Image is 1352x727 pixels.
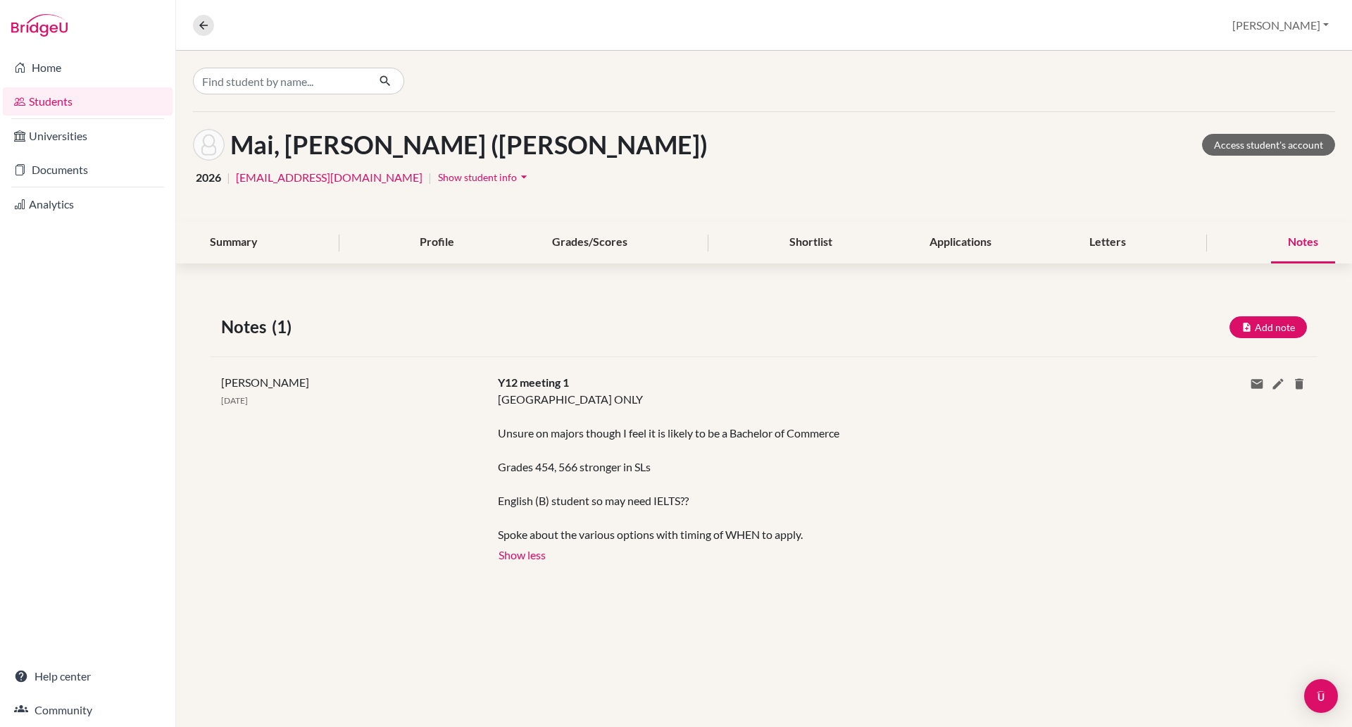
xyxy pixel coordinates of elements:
[1226,12,1335,39] button: [PERSON_NAME]
[221,314,272,340] span: Notes
[227,169,230,186] span: |
[403,222,471,263] div: Profile
[236,169,423,186] a: [EMAIL_ADDRESS][DOMAIN_NAME]
[3,87,173,116] a: Students
[196,169,221,186] span: 2026
[428,169,432,186] span: |
[230,130,708,160] h1: Mai, [PERSON_NAME] ([PERSON_NAME])
[3,156,173,184] a: Documents
[498,391,1122,543] div: [GEOGRAPHIC_DATA] ONLY Unsure on majors though I feel it is likely to be a Bachelor of Commerce G...
[772,222,849,263] div: Shortlist
[11,14,68,37] img: Bridge-U
[498,375,569,389] span: Y12 meeting 1
[193,129,225,161] img: Dang Huy (Tom) Mai's avatar
[913,222,1008,263] div: Applications
[1271,222,1335,263] div: Notes
[221,395,248,406] span: [DATE]
[193,222,275,263] div: Summary
[3,190,173,218] a: Analytics
[3,54,173,82] a: Home
[272,314,297,340] span: (1)
[517,170,531,184] i: arrow_drop_down
[221,375,309,389] span: [PERSON_NAME]
[535,222,644,263] div: Grades/Scores
[3,662,173,690] a: Help center
[438,171,517,183] span: Show student info
[1202,134,1335,156] a: Access student's account
[1229,316,1307,338] button: Add note
[193,68,368,94] input: Find student by name...
[1304,679,1338,713] div: Open Intercom Messenger
[498,543,546,564] button: Show less
[3,696,173,724] a: Community
[437,166,532,188] button: Show student infoarrow_drop_down
[3,122,173,150] a: Universities
[1072,222,1143,263] div: Letters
